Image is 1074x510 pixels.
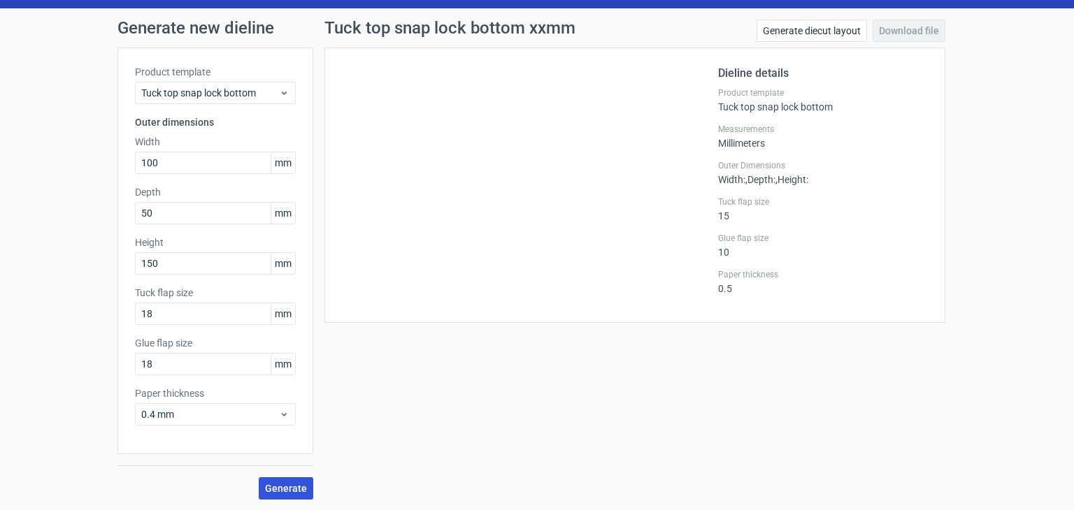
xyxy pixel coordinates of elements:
[271,253,295,274] span: mm
[718,269,928,294] div: 0.5
[718,233,928,244] label: Glue flap size
[117,20,957,36] h1: Generate new dieline
[135,115,296,129] h3: Outer dimensions
[718,196,928,221] div: 15
[135,286,296,300] label: Tuck flap size
[271,152,295,173] span: mm
[718,233,928,258] div: 10
[718,65,928,82] h2: Dieline details
[718,87,928,112] div: Tuck top snap lock bottom
[141,407,279,421] span: 0.4 mm
[271,203,295,224] span: mm
[259,477,313,500] button: Generate
[135,386,296,400] label: Paper thickness
[271,354,295,374] span: mm
[135,65,296,79] label: Product template
[135,336,296,350] label: Glue flap size
[135,185,296,199] label: Depth
[718,174,745,185] span: Width :
[718,124,928,149] div: Millimeters
[745,174,775,185] span: , Depth :
[718,160,928,171] label: Outer Dimensions
[775,174,808,185] span: , Height :
[757,20,867,42] a: Generate diecut layout
[135,235,296,249] label: Height
[718,269,928,280] label: Paper thickness
[718,124,928,135] label: Measurements
[265,483,307,493] span: Generate
[324,20,575,36] h1: Tuck top snap lock bottom xxmm
[718,87,928,99] label: Product template
[271,303,295,324] span: mm
[718,196,928,207] label: Tuck flap size
[135,135,296,149] label: Width
[141,86,279,100] span: Tuck top snap lock bottom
